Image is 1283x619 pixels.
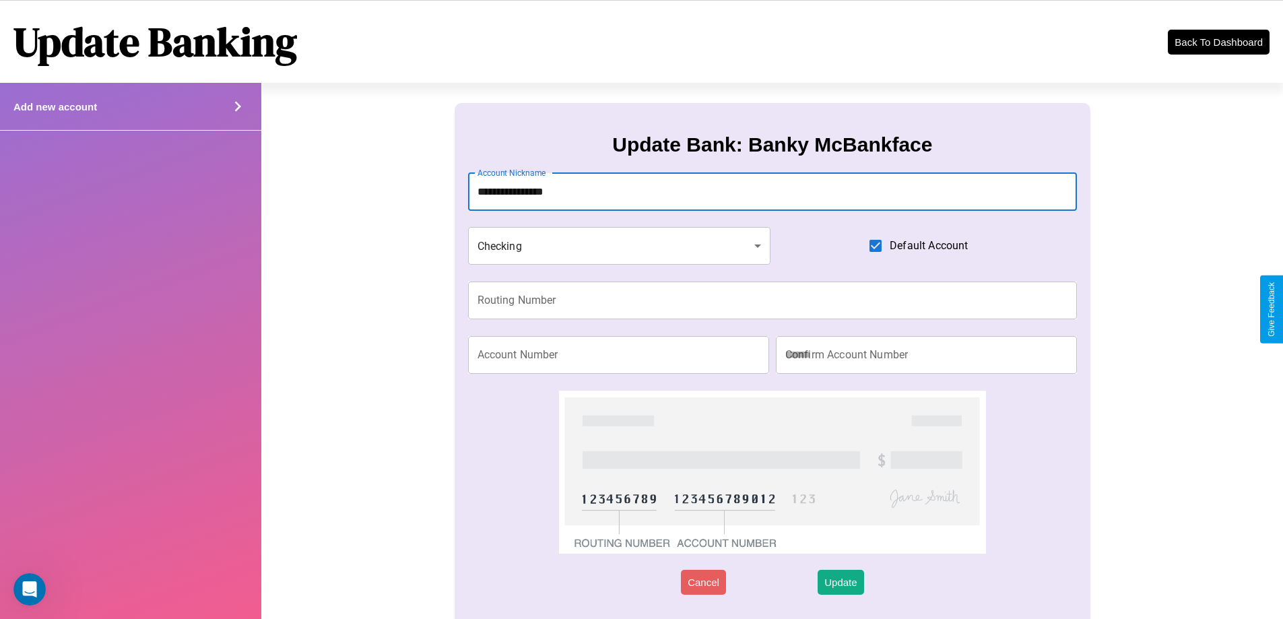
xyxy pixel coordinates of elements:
div: Give Feedback [1267,282,1276,337]
iframe: Intercom live chat [13,573,46,606]
button: Back To Dashboard [1168,30,1270,55]
label: Account Nickname [478,167,546,178]
button: Cancel [681,570,726,595]
h3: Update Bank: Banky McBankface [612,133,932,156]
span: Default Account [890,238,968,254]
button: Update [818,570,863,595]
h4: Add new account [13,101,97,112]
div: Checking [468,227,771,265]
h1: Update Banking [13,14,297,69]
img: check [559,391,985,554]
